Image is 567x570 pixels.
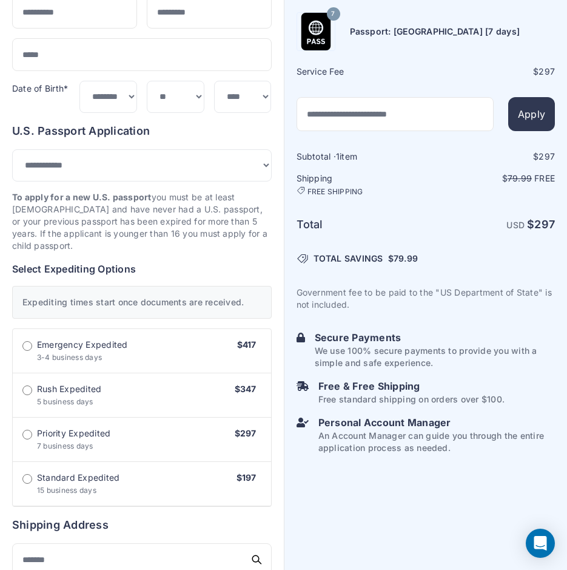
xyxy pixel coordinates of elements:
span: 3-4 business days [37,353,102,362]
h6: U.S. Passport Application [12,123,272,140]
span: Free [534,173,555,183]
h6: Shipping Address [12,517,272,534]
span: 297 [538,151,555,161]
h6: Personal Account Manager [318,415,555,430]
span: 297 [534,218,555,231]
p: $ [427,172,555,185]
span: USD [506,220,525,230]
strong: $ [527,218,555,231]
span: 79.99 [508,173,532,183]
div: $ [427,151,555,163]
span: Standard Expedited [37,472,119,484]
span: 297 [538,66,555,76]
h6: Secure Payments [315,330,555,345]
p: Free standard shipping on orders over $100. [318,393,505,405]
h6: Passport: [GEOGRAPHIC_DATA] [7 days] [350,25,520,38]
span: 15 business days [37,486,96,495]
span: 79.99 [394,253,418,263]
strong: To apply for a new U.S. passport [12,192,152,202]
h6: Shipping [297,172,424,197]
h6: Subtotal · item [297,151,424,163]
span: Rush Expedited [37,383,101,395]
h6: Select Expediting Options [12,262,272,276]
span: Priority Expedited [37,427,110,439]
span: 7 business days [37,441,93,450]
button: Apply [508,97,555,131]
p: We use 100% secure payments to provide you with a simple and safe experience. [315,345,555,369]
span: TOTAL SAVINGS [314,253,383,265]
span: 5 business days [37,397,93,406]
label: Date of Birth* [12,83,68,93]
div: $ [427,66,555,78]
p: An Account Manager can guide you through the entire application process as needed. [318,430,555,454]
div: Expediting times start once documents are received. [12,286,272,319]
span: 7 [331,6,335,22]
span: $ [388,253,418,265]
img: Product Name [297,13,335,50]
span: FREE SHIPPING [307,187,363,197]
div: Open Intercom Messenger [526,529,555,558]
p: you must be at least [DEMOGRAPHIC_DATA] and have never had a U.S. passport, or your previous pass... [12,191,272,252]
span: $417 [237,339,257,350]
h6: Free & Free Shipping [318,379,505,393]
span: $197 [237,472,257,483]
span: $347 [235,384,257,394]
h6: Total [297,216,424,233]
h6: Service Fee [297,66,424,78]
span: Emergency Expedited [37,339,128,351]
span: 1 [336,151,340,161]
span: $297 [235,428,257,438]
p: Government fee to be paid to the "US Department of State" is not included. [297,287,555,311]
